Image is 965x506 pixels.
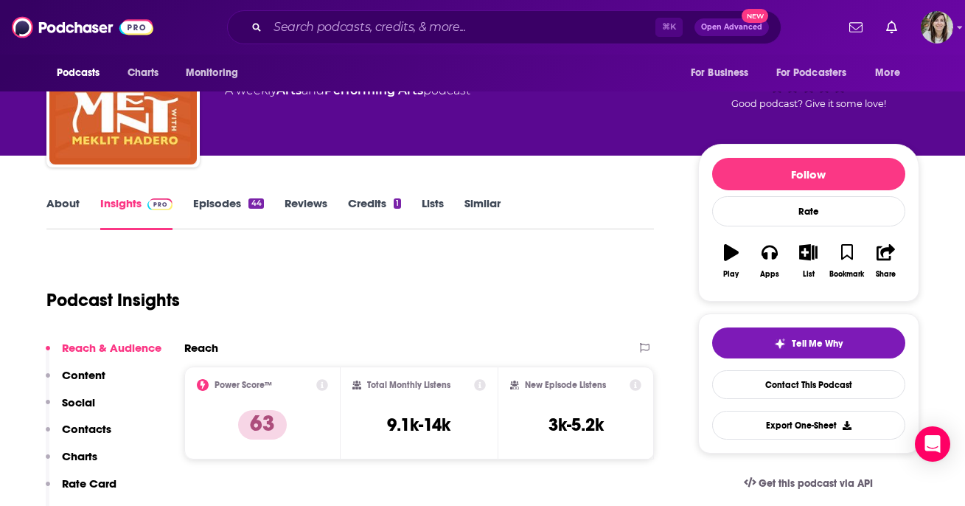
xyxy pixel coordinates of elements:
div: Rate [712,196,905,226]
p: Rate Card [62,476,116,491]
a: Show notifications dropdown [843,15,868,40]
span: Logged in as devinandrade [921,11,953,44]
h2: Power Score™ [215,380,272,390]
a: Lists [422,196,444,230]
span: New [742,9,768,23]
span: Podcasts [57,63,100,83]
button: Content [46,368,105,395]
div: Apps [760,270,779,279]
a: Credits1 [348,196,401,230]
span: Good podcast? Give it some love! [731,98,886,109]
p: Social [62,395,95,409]
span: For Business [691,63,749,83]
button: Share [866,235,905,288]
h1: Podcast Insights [46,289,180,311]
a: Show notifications dropdown [880,15,903,40]
button: Charts [46,449,97,476]
button: tell me why sparkleTell Me Why [712,327,905,358]
h3: 9.1k-14k [387,414,450,436]
span: ⌘ K [655,18,683,37]
button: Export One-Sheet [712,411,905,440]
span: More [875,63,900,83]
button: Play [712,235,750,288]
button: open menu [680,59,767,87]
span: Monitoring [186,63,238,83]
div: List [803,270,815,279]
input: Search podcasts, credits, & more... [268,15,655,39]
button: Rate Card [46,476,116,504]
p: 63 [238,410,287,440]
a: Reviews [285,196,327,230]
div: Bookmark [829,270,864,279]
a: InsightsPodchaser Pro [100,196,173,230]
button: open menu [46,59,119,87]
span: Get this podcast via API [759,477,873,490]
p: Content [62,368,105,382]
span: Open Advanced [701,24,762,31]
p: Contacts [62,422,111,436]
h3: 3k-5.2k [548,414,604,436]
a: Episodes44 [193,196,263,230]
button: Show profile menu [921,11,953,44]
div: Play [723,270,739,279]
h2: Reach [184,341,218,355]
h2: New Episode Listens [525,380,606,390]
a: Charts [118,59,168,87]
p: Charts [62,449,97,463]
span: For Podcasters [776,63,847,83]
span: Charts [128,63,159,83]
button: Bookmark [828,235,866,288]
button: Apps [750,235,789,288]
img: Podchaser Pro [147,198,173,210]
span: Tell Me Why [792,338,843,350]
button: Follow [712,158,905,190]
a: About [46,196,80,230]
button: Open AdvancedNew [694,18,769,36]
a: Contact This Podcast [712,370,905,399]
div: Search podcasts, credits, & more... [227,10,781,44]
img: tell me why sparkle [774,338,786,350]
div: 1 [394,198,401,209]
button: open menu [865,59,919,87]
button: Social [46,395,95,423]
button: Contacts [46,422,111,449]
button: open menu [175,59,257,87]
img: User Profile [921,11,953,44]
p: Reach & Audience [62,341,161,355]
button: open menu [767,59,868,87]
button: Reach & Audience [46,341,161,368]
a: Get this podcast via API [732,465,885,502]
div: 44 [248,198,263,209]
div: Open Intercom Messenger [915,426,950,462]
div: Share [876,270,896,279]
a: Similar [464,196,501,230]
img: Podchaser - Follow, Share and Rate Podcasts [12,13,153,41]
h2: Total Monthly Listens [367,380,450,390]
button: List [789,235,827,288]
